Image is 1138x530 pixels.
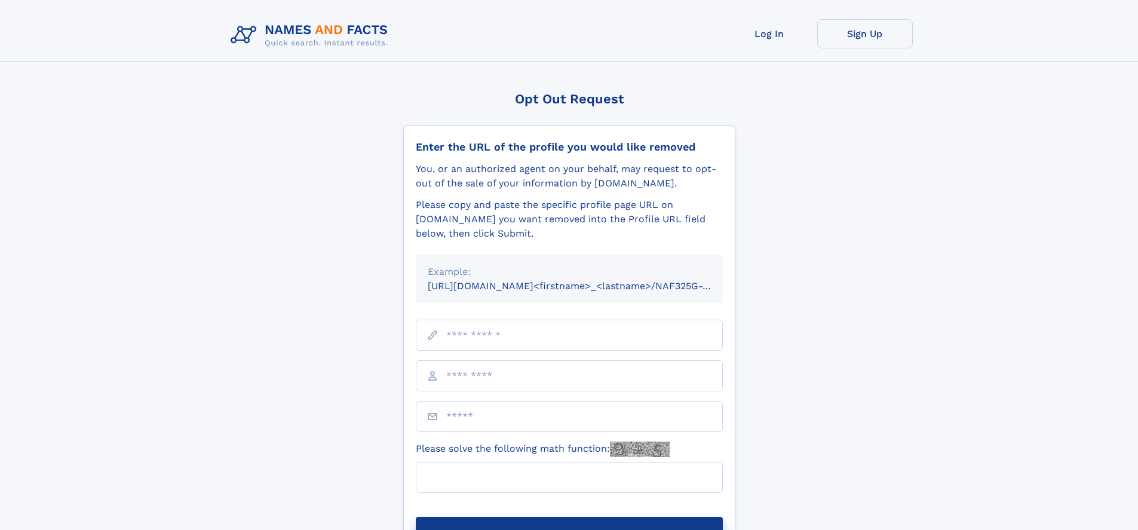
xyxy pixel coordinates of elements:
[226,19,398,51] img: Logo Names and Facts
[403,91,735,106] div: Opt Out Request
[722,19,817,48] a: Log In
[428,265,711,279] div: Example:
[428,280,746,292] small: [URL][DOMAIN_NAME]<firstname>_<lastname>/NAF325G-xxxxxxxx
[817,19,913,48] a: Sign Up
[416,198,723,241] div: Please copy and paste the specific profile page URL on [DOMAIN_NAME] you want removed into the Pr...
[416,140,723,154] div: Enter the URL of the profile you would like removed
[416,442,670,457] label: Please solve the following math function:
[416,162,723,191] div: You, or an authorized agent on your behalf, may request to opt-out of the sale of your informatio...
